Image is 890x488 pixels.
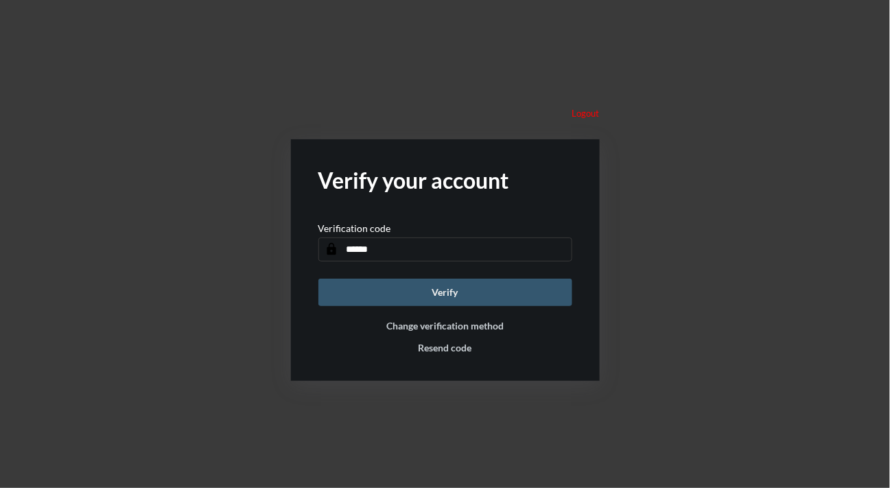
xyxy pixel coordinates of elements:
[318,222,391,234] p: Verification code
[318,279,572,306] button: Verify
[572,108,600,119] p: Logout
[318,167,572,194] h2: Verify your account
[419,342,472,353] button: Resend code
[386,320,504,332] button: Change verification method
